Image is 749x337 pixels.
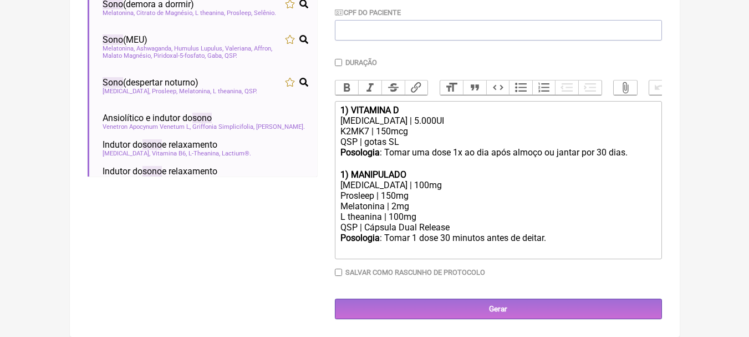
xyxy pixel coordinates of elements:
span: Indutor do e relaxamento [103,166,217,177]
span: Venetron Apocynum Venetum L [103,123,191,130]
span: Melatonina [179,88,211,95]
span: Ashwaganda [136,45,172,52]
strong: Posologia [340,233,380,243]
span: Citrato de Magnésio [136,9,193,17]
span: Melatonina [103,45,135,52]
span: Piridoxal-5-fosfato [154,52,206,59]
button: Strikethrough [381,81,405,95]
span: Ansiolítico e indutor do [103,113,212,123]
span: Gaba [207,52,223,59]
span: [MEDICAL_DATA] [103,88,150,95]
span: Indutor do e relaxamento [103,139,217,150]
div: [MEDICAL_DATA] | 5.000UI [340,115,655,126]
span: Prosleep [227,9,252,17]
span: Griffonia Simplicifolia [192,123,254,130]
span: L theanina [213,88,243,95]
span: Malato Magnésio [103,52,152,59]
span: Lactium® [222,150,251,157]
button: Code [486,81,509,95]
span: (despertar noturno) [103,77,198,88]
div: : Tomar 1 dose 30 minutos antes de deitar. ㅤ [340,233,655,255]
span: Prosleep [152,88,177,95]
div: QSP | Cápsula Dual Release [340,222,655,233]
button: Decrease Level [555,81,578,95]
button: Italic [358,81,381,95]
span: Valeriana [225,45,252,52]
button: Quote [463,81,486,95]
span: Sono [103,34,123,45]
span: [MEDICAL_DATA], Vitamina B6 [103,150,187,157]
button: Link [405,81,428,95]
strong: Posologia [340,147,380,158]
span: Melatonina [103,9,135,17]
input: Gerar [335,299,662,319]
strong: 1) VITAMINA D [340,105,399,115]
button: Undo [649,81,672,95]
button: Attach Files [614,81,637,95]
strong: 1) MANIPULADO [340,169,406,180]
label: Salvar como rascunho de Protocolo [345,268,485,276]
span: sono [142,139,162,150]
span: QSP [244,88,257,95]
span: Humulus Lupulus [174,45,223,52]
div: Prosleep | 150mg [340,190,655,201]
label: CPF do Paciente [335,8,401,17]
div: QSP | gotas SL [340,137,655,147]
div: Melatonina | 2mg [340,201,655,212]
button: Increase Level [578,81,602,95]
span: Selênio [254,9,276,17]
button: Bullets [509,81,532,95]
button: Numbers [532,81,556,95]
span: (MEU) [103,34,147,45]
span: Sono [103,77,123,88]
label: Duração [345,58,377,67]
span: L-Theanina [188,150,220,157]
span: L theanina [195,9,225,17]
div: [MEDICAL_DATA] | 100mg [340,180,655,190]
span: QSP [225,52,237,59]
span: sono [192,113,212,123]
span: Affron [254,45,272,52]
span: [PERSON_NAME] [256,123,305,130]
div: : Tomar uma dose 1x ao dia após almoço ou jantar por 30 dias. ㅤ [340,147,655,169]
button: Bold [335,81,359,95]
div: K2MK7 | 150mcg [340,126,655,137]
div: L theanina | 100mg [340,212,655,222]
span: sono [142,166,162,177]
button: Heading [440,81,463,95]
